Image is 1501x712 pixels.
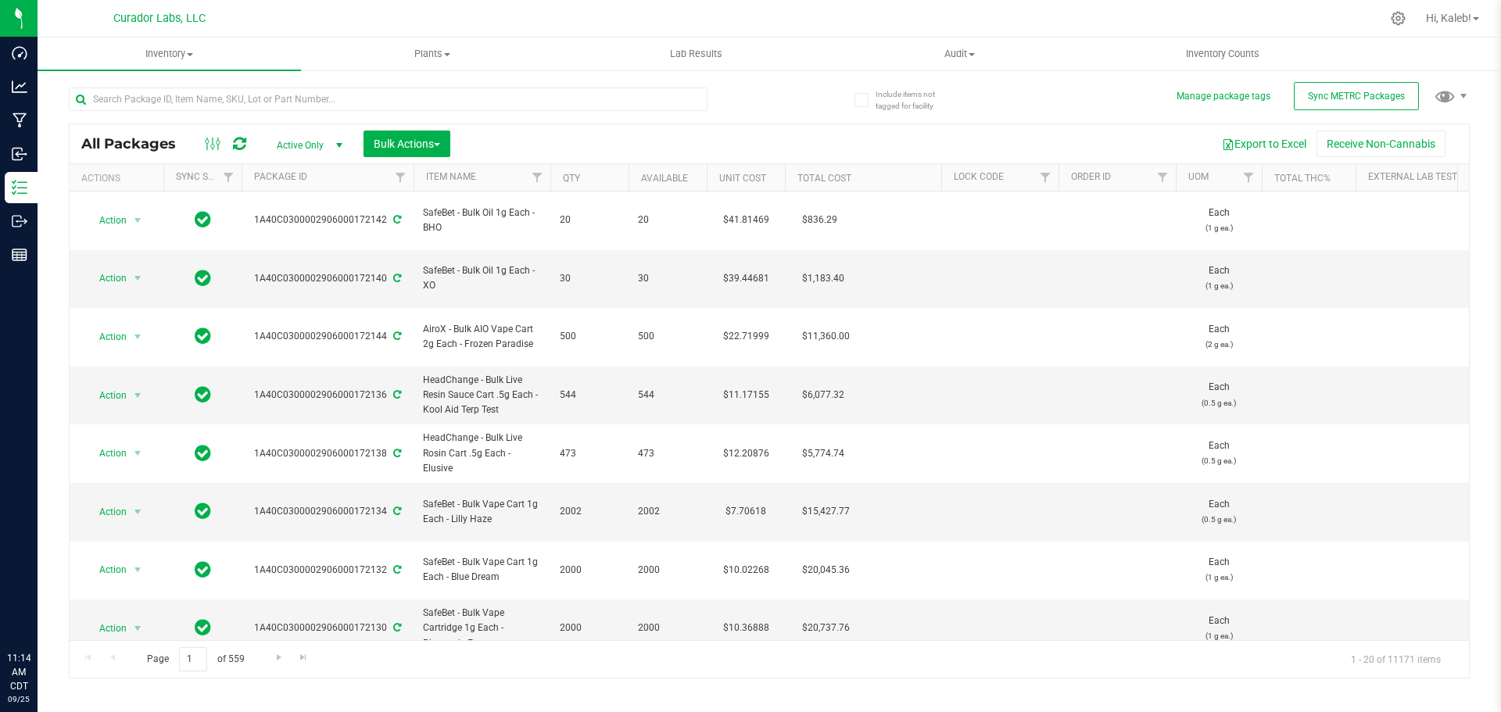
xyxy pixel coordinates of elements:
a: Package ID [254,171,307,182]
p: 09/25 [7,693,30,705]
div: 1A40C0300002906000172136 [239,388,416,403]
span: $20,045.36 [794,559,858,581]
div: 1A40C0300002906000172140 [239,271,416,286]
td: $41.81469 [707,191,785,250]
span: Inventory Counts [1165,47,1281,61]
a: Go to the next page [267,647,290,668]
a: Inventory Counts [1091,38,1355,70]
span: 2000 [560,621,619,635]
div: 1A40C0300002906000172134 [239,504,416,519]
span: Each [1185,555,1252,585]
span: SafeBet - Bulk Vape Cart 1g Each - Lilly Haze [423,497,541,527]
td: $12.20876 [707,424,785,483]
inline-svg: Inbound [12,146,27,162]
span: select [128,501,148,523]
iframe: Resource center [16,587,63,634]
button: Receive Non-Cannabis [1317,131,1445,157]
span: Each [1185,614,1252,643]
span: 1 - 20 of 11171 items [1338,647,1453,671]
input: 1 [179,647,207,671]
span: Each [1185,380,1252,410]
span: Action [85,501,127,523]
span: Each [1185,438,1252,468]
span: select [128,559,148,581]
span: Action [85,209,127,231]
span: In Sync [195,442,211,464]
a: Unit Cost [719,173,766,184]
span: $15,427.77 [794,500,858,523]
a: Qty [563,173,580,184]
span: 2002 [638,504,697,519]
inline-svg: Inventory [12,180,27,195]
span: 2000 [638,563,697,578]
span: AiroX - Bulk AIO Vape Cart 2g Each - Frozen Paradise [423,322,541,352]
span: Bulk Actions [374,138,440,150]
span: Sync from Compliance System [391,448,401,459]
span: Inventory [38,47,301,61]
span: HeadChange - Bulk Live Rosin Cart .5g Each - Elusive [423,431,541,476]
span: Action [85,442,127,464]
span: Audit [829,47,1091,61]
span: In Sync [195,617,211,639]
div: 1A40C0300002906000172138 [239,446,416,461]
span: select [128,326,148,348]
a: Filter [1033,164,1059,191]
span: Each [1185,263,1252,293]
a: Audit [828,38,1091,70]
span: Each [1185,322,1252,352]
span: In Sync [195,325,211,347]
span: Action [85,617,127,639]
span: Page of 559 [134,647,257,671]
span: $6,077.32 [794,384,852,406]
button: Sync METRC Packages [1294,82,1419,110]
a: Filter [216,164,242,191]
p: (0.5 g ea.) [1185,512,1252,527]
a: Filter [525,164,550,191]
button: Bulk Actions [364,131,450,157]
span: Sync from Compliance System [391,564,401,575]
span: select [128,209,148,231]
inline-svg: Reports [12,247,27,263]
div: 1A40C0300002906000172144 [239,329,416,344]
span: Sync METRC Packages [1308,91,1405,102]
span: select [128,385,148,406]
span: 500 [638,329,697,344]
span: 473 [638,446,697,461]
a: External Lab Test Result [1368,171,1491,182]
button: Manage package tags [1177,90,1270,103]
span: $5,774.74 [794,442,852,465]
div: 1A40C0300002906000172130 [239,621,416,635]
span: 544 [638,388,697,403]
span: select [128,617,148,639]
p: (0.5 g ea.) [1185,453,1252,468]
p: (1 g ea.) [1185,628,1252,643]
span: 30 [560,271,619,286]
span: In Sync [195,267,211,289]
a: UOM [1188,171,1209,182]
td: $10.02268 [707,542,785,600]
td: $39.44681 [707,250,785,309]
span: Each [1185,206,1252,235]
inline-svg: Analytics [12,79,27,95]
span: Sync from Compliance System [391,389,401,400]
td: $7.70618 [707,483,785,542]
p: (1 g ea.) [1185,570,1252,585]
input: Search Package ID, Item Name, SKU, Lot or Part Number... [69,88,708,111]
span: 2000 [638,621,697,635]
span: 544 [560,388,619,403]
span: $836.29 [794,209,845,231]
span: $11,360.00 [794,325,858,348]
span: Action [85,385,127,406]
p: (1 g ea.) [1185,220,1252,235]
span: 20 [560,213,619,227]
a: Total THC% [1274,173,1331,184]
span: Sync from Compliance System [391,622,401,633]
inline-svg: Dashboard [12,45,27,61]
span: SafeBet - Bulk Oil 1g Each - XO [423,263,541,293]
span: Sync from Compliance System [391,331,401,342]
span: Curador Labs, LLC [113,12,206,25]
p: (1 g ea.) [1185,278,1252,293]
span: Action [85,267,127,289]
span: $20,737.76 [794,617,858,639]
a: Plants [301,38,564,70]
